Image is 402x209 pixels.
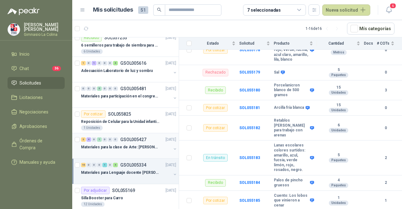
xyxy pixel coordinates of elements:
[203,104,228,112] div: Por cotizar
[81,144,159,150] p: Materiales para la clase de Arte: [PERSON_NAME]
[166,86,176,92] p: [DATE]
[317,123,360,128] b: 6
[138,6,148,14] span: 51
[377,198,394,204] b: 1
[120,137,146,142] p: GSOL005427
[19,94,43,101] span: Licitaciones
[317,37,364,50] th: Cantidad
[19,137,59,151] span: Órdenes de Compra
[81,49,103,54] div: 6 Unidades
[92,137,96,142] div: 0
[239,156,260,160] b: SOL055183
[81,85,177,105] a: 0 0 0 5 0 0 0 GSOL005481[DATE] Materiales para participación en el congreso, UI
[347,23,394,35] button: Mís categorías
[203,154,228,162] div: En tránsito
[81,161,177,181] a: 16 0 0 0 1 0 4 GSOL005334[DATE] Materiales para Lenguaje docente [PERSON_NAME]
[377,41,389,46] span: # COTs
[166,188,176,194] p: [DATE]
[322,4,370,16] button: Nueva solicitud
[72,31,179,57] a: RecibidoSOL057253[DATE] 6 semilleros para trabajo de siembra para estudiantes en la granja6 Unidades
[377,37,402,50] th: # COTs
[97,61,102,65] div: 0
[8,106,65,118] a: Negociaciones
[389,3,396,9] span: 6
[317,85,360,90] b: 15
[81,187,110,194] div: Por adjudicar
[81,202,105,207] div: 12 Unidades
[195,37,239,50] th: Estado
[81,34,102,41] div: Recibido
[81,125,103,130] div: 1 Unidades
[166,60,176,66] p: [DATE]
[8,77,65,89] a: Solicitudes
[274,70,279,75] b: Sal
[19,108,48,115] span: Negociaciones
[364,37,377,50] th: Docs
[377,180,394,186] b: 2
[329,201,348,206] div: Unidades
[113,163,118,167] div: 4
[239,126,260,130] a: SOL055182
[86,86,91,91] div: 0
[86,163,91,167] div: 0
[81,68,153,74] p: Adecuación Laboratorio de luz y sombra
[81,136,177,156] a: 3 4 0 1 0 0 0 GSOL005427[DATE] Materiales para la clase de Arte: [PERSON_NAME]
[205,86,226,94] div: Recibido
[8,48,65,60] a: Inicio
[239,106,260,110] a: SOL055181
[19,123,47,130] span: Aprobaciones
[19,80,41,86] span: Solicitudes
[239,41,265,46] span: Solicitud
[113,61,118,65] div: 4
[112,188,135,193] p: SOL055169
[81,42,159,48] p: 6 semilleros para trabajo de siembra para estudiantes en la granja
[97,137,102,142] div: 1
[81,195,123,201] p: Silla Booster para Carro
[19,51,30,58] span: Inicio
[239,88,260,92] a: SOL055180
[113,137,118,142] div: 0
[329,90,348,95] div: Unidades
[331,50,347,55] div: Metros
[329,108,348,113] div: Unidades
[102,163,107,167] div: 1
[274,178,308,188] b: Palos de pincho gruesos
[108,86,112,91] div: 0
[81,93,159,99] p: Materiales para participación en el congreso, UI
[24,33,65,36] p: Gimnasio La Colina
[102,137,107,142] div: 0
[239,198,260,203] a: SOL055185
[86,61,91,65] div: 0
[8,135,65,154] a: Órdenes de Compra
[195,41,231,46] span: Estado
[97,86,102,91] div: 5
[157,8,161,12] span: search
[317,68,360,73] b: 5
[239,48,260,52] a: SOL055178
[377,87,394,93] b: 3
[108,163,112,167] div: 0
[93,5,133,14] h1: Mis solicitudes
[329,128,348,133] div: Unidades
[97,163,102,167] div: 0
[274,41,308,46] span: Producto
[239,70,260,74] a: SOL055179
[104,36,127,40] p: SOL057253
[81,119,159,125] p: Reposición de Celular para la Unidad infantil (con forro, y vidrio protector)
[274,38,308,62] b: Cinta tela de colores de 2cm: rojo, verde, fucsia, azul claro, amarillo, lila, blanco
[81,170,159,176] p: Materiales para Lenguaje docente [PERSON_NAME]
[239,180,260,185] b: SOL055184
[317,178,360,183] b: 4
[8,91,65,103] a: Licitaciones
[8,8,40,15] img: Logo peakr
[72,108,179,133] a: Por cotizarSOL055825[DATE] Reposición de Celular para la Unidad infantil (con forro, y vidrio pro...
[306,24,342,34] div: 1 - 16 de 16
[81,110,106,118] div: Por cotizar
[274,105,304,110] b: Arcilla fría blanca
[317,103,360,108] b: 15
[377,47,394,53] b: 0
